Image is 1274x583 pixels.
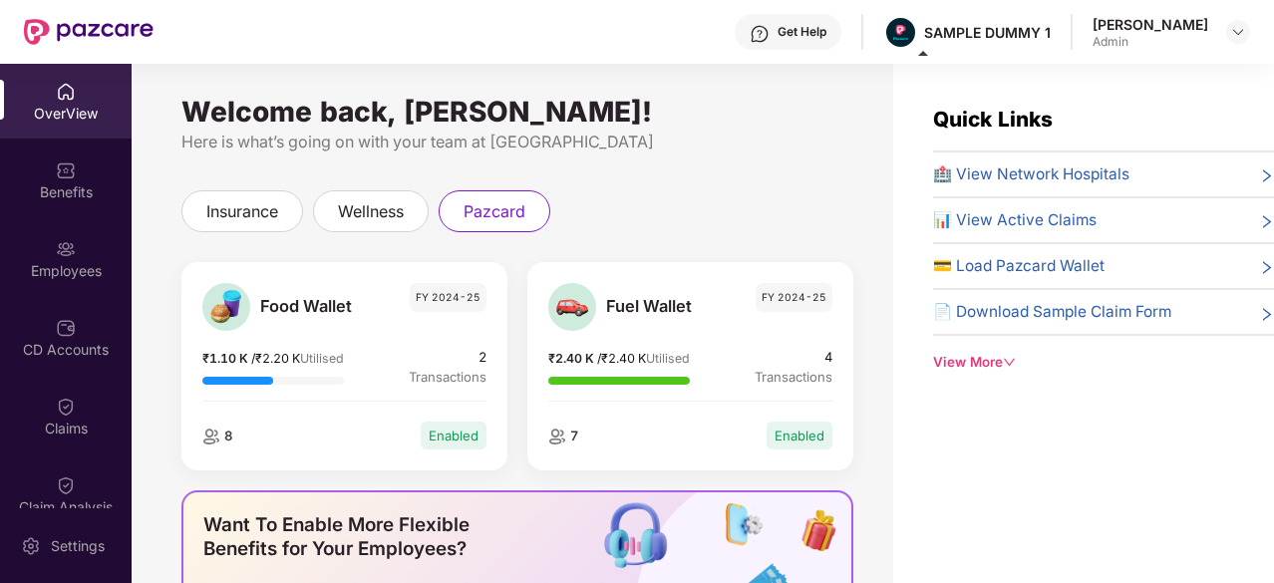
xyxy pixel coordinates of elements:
[548,429,566,444] img: employeeIcon
[1259,304,1274,324] span: right
[1259,258,1274,278] span: right
[56,397,76,417] img: svg+xml;base64,PHN2ZyBpZD0iQ2xhaW0iIHhtbG5zPSJodHRwOi8vd3d3LnczLm9yZy8yMDAwL3N2ZyIgd2lkdGg9IjIwIi...
[886,18,915,47] img: Pazcare_Alternative_logo-01-01.png
[554,289,589,324] img: Fuel Wallet
[56,160,76,180] img: svg+xml;base64,PHN2ZyBpZD0iQmVuZWZpdHMiIHhtbG5zPSJodHRwOi8vd3d3LnczLm9yZy8yMDAwL3N2ZyIgd2lkdGg9Ij...
[597,351,646,366] span: / ₹2.40 K
[933,352,1274,373] div: View More
[206,199,278,224] span: insurance
[924,23,1051,42] div: SAMPLE DUMMY 1
[56,82,76,102] img: svg+xml;base64,PHN2ZyBpZD0iSG9tZSIgeG1sbnM9Imh0dHA6Ly93d3cudzMub3JnLzIwMDAvc3ZnIiB3aWR0aD0iMjAiIG...
[1259,212,1274,232] span: right
[755,367,832,388] span: Transactions
[181,104,853,120] div: Welcome back, [PERSON_NAME]!
[409,367,486,388] span: Transactions
[933,208,1097,232] span: 📊 View Active Claims
[933,254,1105,278] span: 💳 Load Pazcard Wallet
[203,513,521,561] div: Want To Enable More Flexible Benefits for Your Employees?
[409,347,486,368] span: 2
[1093,15,1208,34] div: [PERSON_NAME]
[45,536,111,556] div: Settings
[24,19,154,45] img: New Pazcare Logo
[181,130,853,154] div: Here is what’s going on with your team at [GEOGRAPHIC_DATA]
[1003,356,1016,369] span: down
[202,429,220,444] img: employeeIcon
[755,347,832,368] span: 4
[646,351,690,366] span: Utilised
[202,351,251,366] span: ₹1.10 K
[566,428,578,443] span: 7
[778,24,826,40] div: Get Help
[1230,24,1246,40] img: svg+xml;base64,PHN2ZyBpZD0iRHJvcGRvd24tMzJ4MzIiIHhtbG5zPSJodHRwOi8vd3d3LnczLm9yZy8yMDAwL3N2ZyIgd2...
[260,294,385,320] span: Food Wallet
[338,199,404,224] span: wellness
[767,422,832,450] div: Enabled
[56,318,76,338] img: svg+xml;base64,PHN2ZyBpZD0iQ0RfQWNjb3VudHMiIGRhdGEtbmFtZT0iQ0QgQWNjb3VudHMiIHhtbG5zPSJodHRwOi8vd3...
[1093,34,1208,50] div: Admin
[464,199,525,224] span: pazcard
[56,239,76,259] img: svg+xml;base64,PHN2ZyBpZD0iRW1wbG95ZWVzIiB4bWxucz0iaHR0cDovL3d3dy53My5vcmcvMjAwMC9zdmciIHdpZHRoPS...
[21,536,41,556] img: svg+xml;base64,PHN2ZyBpZD0iU2V0dGluZy0yMHgyMCIgeG1sbnM9Imh0dHA6Ly93d3cudzMub3JnLzIwMDAvc3ZnIiB3aW...
[548,351,597,366] span: ₹2.40 K
[56,475,76,495] img: svg+xml;base64,PHN2ZyBpZD0iQ2xhaW0iIHhtbG5zPSJodHRwOi8vd3d3LnczLm9yZy8yMDAwL3N2ZyIgd2lkdGg9IjIwIi...
[410,283,486,312] span: FY 2024-25
[1259,166,1274,186] span: right
[750,24,770,44] img: svg+xml;base64,PHN2ZyBpZD0iSGVscC0zMngzMiIgeG1sbnM9Imh0dHA6Ly93d3cudzMub3JnLzIwMDAvc3ZnIiB3aWR0aD...
[421,422,486,450] div: Enabled
[208,289,243,324] img: Food Wallet
[220,428,232,443] span: 8
[300,351,344,366] span: Utilised
[933,300,1171,324] span: 📄 Download Sample Claim Form
[933,162,1129,186] span: 🏥 View Network Hospitals
[251,351,300,366] span: / ₹2.20 K
[606,294,731,320] span: Fuel Wallet
[756,283,832,312] span: FY 2024-25
[933,107,1053,132] span: Quick Links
